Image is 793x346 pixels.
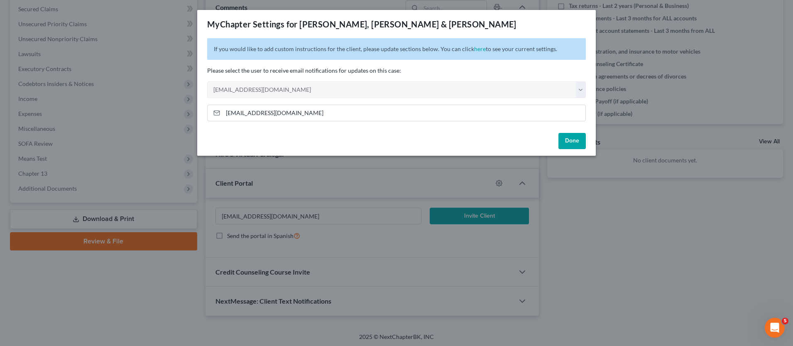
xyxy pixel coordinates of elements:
p: Please select the user to receive email notifications for updates on this case: [207,66,586,75]
a: here [474,45,486,52]
div: MyChapter Settings for [PERSON_NAME], [PERSON_NAME] & [PERSON_NAME] [207,18,516,30]
span: 5 [782,318,788,324]
button: Done [558,133,586,150]
iframe: Intercom live chat [765,318,785,338]
span: If you would like to add custom instructions for the client, please update sections below. [214,45,439,52]
input: Enter email... [223,105,585,121]
span: You can click to see your current settings. [441,45,557,52]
